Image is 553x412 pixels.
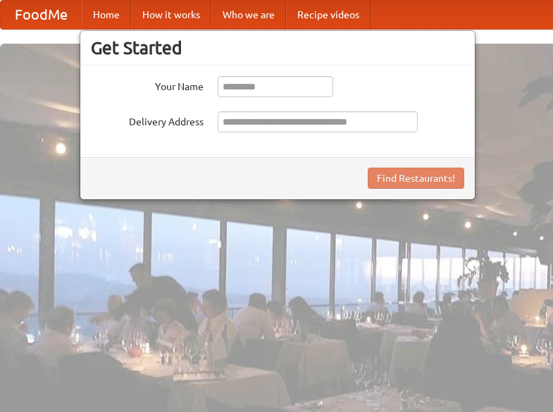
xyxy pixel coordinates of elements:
[211,1,286,29] a: Who we are
[368,168,464,189] button: Find Restaurants!
[91,111,204,129] label: Delivery Address
[91,76,204,94] label: Your Name
[286,1,371,29] a: Recipe videos
[131,1,211,29] a: How it works
[91,37,464,58] h3: Get Started
[1,1,82,29] a: FoodMe
[82,1,131,29] a: Home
